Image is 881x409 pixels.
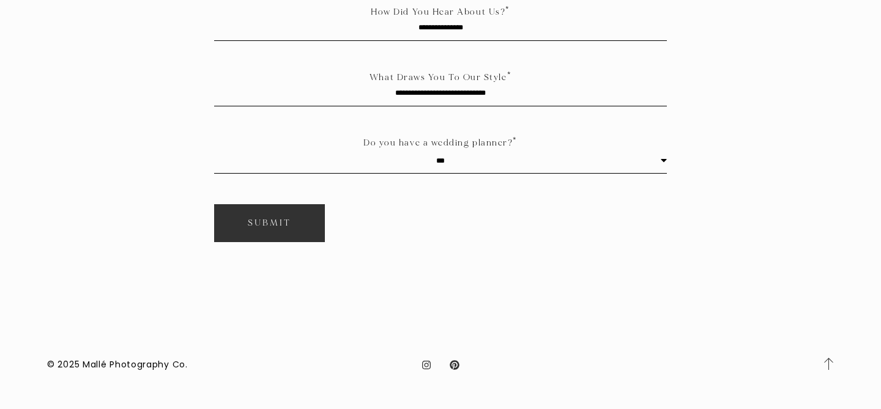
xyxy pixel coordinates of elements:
button: submit [214,204,325,242]
label: How Did You Hear About Us? [214,6,667,21]
label: What Draws You To Our Style [214,72,667,87]
label: Do you have a wedding planner? [214,137,667,152]
p: © 2025 Mallé Photography Co. [47,358,283,372]
span: submit [248,218,291,228]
